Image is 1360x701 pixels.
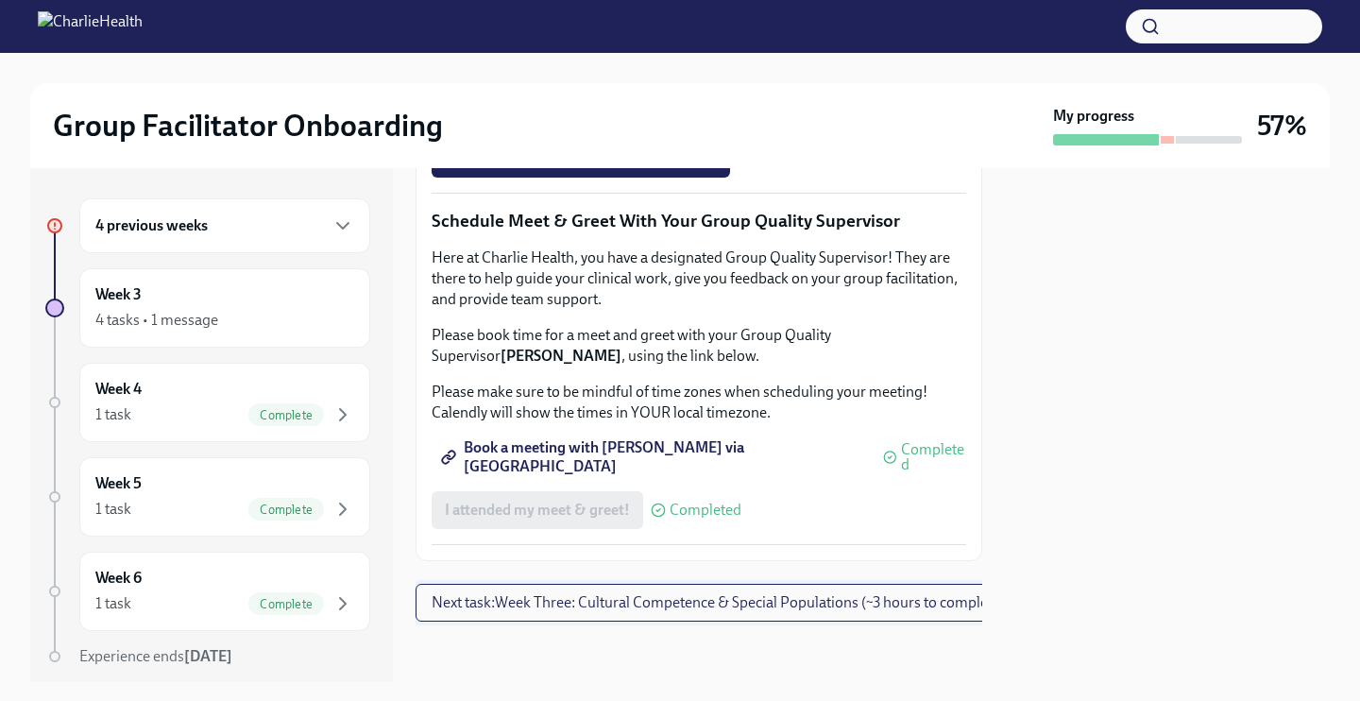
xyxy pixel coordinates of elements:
button: Next task:Week Three: Cultural Competence & Special Populations (~3 hours to complete) [416,584,1021,622]
p: Schedule Meet & Greet With Your Group Quality Supervisor [432,209,966,233]
h6: Week 6 [95,568,142,589]
h3: 57% [1257,109,1307,143]
div: 4 tasks • 1 message [95,310,218,331]
a: Week 61 taskComplete [45,552,370,631]
h6: Week 3 [95,284,142,305]
strong: [DATE] [184,647,232,665]
div: 1 task [95,499,131,520]
span: Complete [248,597,324,611]
div: 4 previous weeks [79,198,370,253]
p: Here at Charlie Health, you have a designated Group Quality Supervisor! They are there to help gu... [432,248,966,310]
span: Completed [901,442,966,472]
p: Please book time for a meet and greet with your Group Quality Supervisor , using the link below. [432,325,966,367]
div: 1 task [95,404,131,425]
span: Complete [248,408,324,422]
h6: 4 previous weeks [95,215,208,236]
a: Week 51 taskComplete [45,457,370,537]
a: Week 34 tasks • 1 message [45,268,370,348]
span: Complete [248,503,324,517]
strong: My progress [1053,106,1134,127]
span: Book a meeting with [PERSON_NAME] via [GEOGRAPHIC_DATA] [445,448,862,467]
div: 1 task [95,593,131,614]
h6: Week 5 [95,473,142,494]
a: Week 41 taskComplete [45,363,370,442]
a: Book a meeting with [PERSON_NAME] via [GEOGRAPHIC_DATA] [432,438,875,476]
img: CharlieHealth [38,11,143,42]
strong: [PERSON_NAME] [501,347,621,365]
p: Please make sure to be mindful of time zones when scheduling your meeting! Calendly will show the... [432,382,966,423]
h2: Group Facilitator Onboarding [53,107,443,145]
span: Next task : Week Three: Cultural Competence & Special Populations (~3 hours to complete) [432,593,1005,612]
span: Experience ends [79,647,232,665]
span: Completed [670,503,741,518]
h6: Week 4 [95,379,142,400]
